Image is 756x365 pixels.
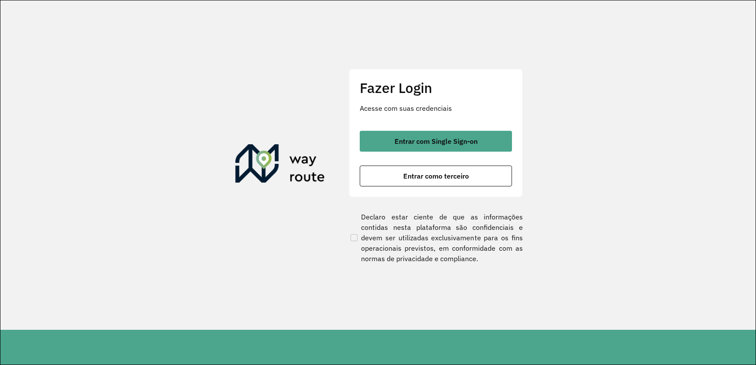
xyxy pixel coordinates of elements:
[360,80,512,96] h2: Fazer Login
[403,173,469,179] span: Entrar como terceiro
[360,131,512,152] button: button
[360,103,512,113] p: Acesse com suas credenciais
[360,166,512,186] button: button
[395,138,478,145] span: Entrar com Single Sign-on
[349,212,523,264] label: Declaro estar ciente de que as informações contidas nesta plataforma são confidenciais e devem se...
[235,144,325,186] img: Roteirizador AmbevTech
